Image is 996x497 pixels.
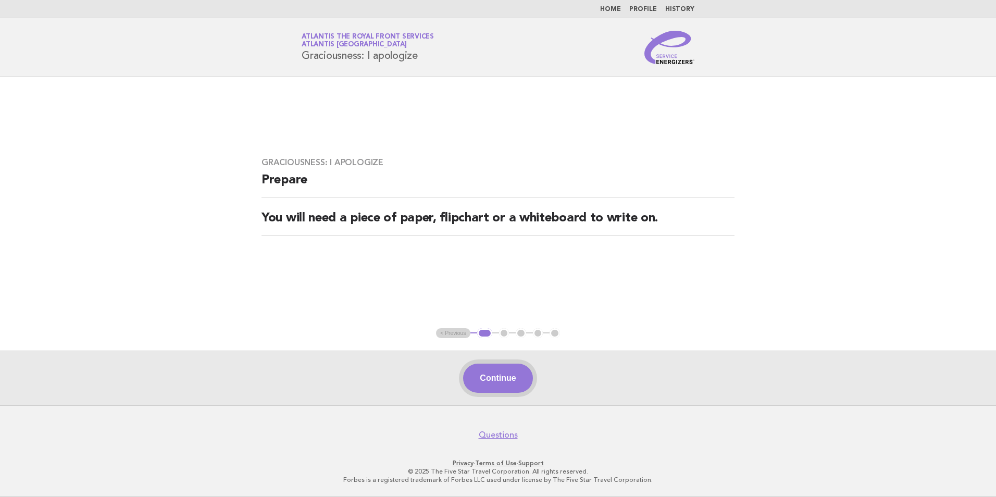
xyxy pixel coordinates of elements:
[463,364,532,393] button: Continue
[302,42,407,48] span: Atlantis [GEOGRAPHIC_DATA]
[302,34,434,61] h1: Graciousness: I apologize
[179,467,817,476] p: © 2025 The Five Star Travel Corporation. All rights reserved.
[600,6,621,13] a: Home
[644,31,694,64] img: Service Energizers
[629,6,657,13] a: Profile
[262,210,734,235] h2: You will need a piece of paper, flipchart or a whiteboard to write on.
[479,430,518,440] a: Questions
[302,33,434,48] a: Atlantis The Royal Front ServicesAtlantis [GEOGRAPHIC_DATA]
[665,6,694,13] a: History
[179,476,817,484] p: Forbes is a registered trademark of Forbes LLC used under license by The Five Star Travel Corpora...
[477,328,492,339] button: 1
[453,459,474,467] a: Privacy
[262,172,734,197] h2: Prepare
[262,157,734,168] h3: Graciousness: I apologize
[475,459,517,467] a: Terms of Use
[518,459,544,467] a: Support
[179,459,817,467] p: · ·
